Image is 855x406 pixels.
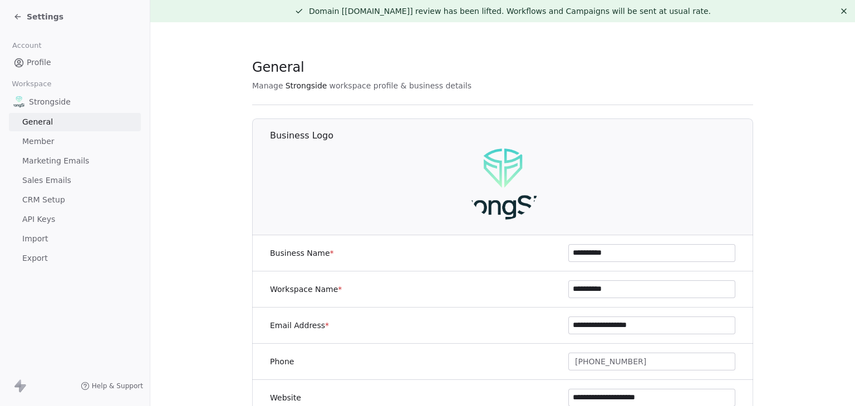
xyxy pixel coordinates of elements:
a: Marketing Emails [9,152,141,170]
a: Sales Emails [9,171,141,190]
span: Strongside [286,80,327,91]
span: Marketing Emails [22,155,89,167]
a: Export [9,249,141,268]
span: Help & Support [92,382,143,390]
img: Logo%20gradient%20V_1.png [468,148,539,220]
label: Phone [270,356,294,367]
span: Strongside [29,96,71,107]
span: Account [7,37,46,54]
span: Settings [27,11,63,22]
span: Member [22,136,55,147]
label: Business Name [270,247,334,259]
label: Website [270,392,301,403]
span: workspace profile & business details [329,80,471,91]
span: CRM Setup [22,194,65,206]
a: Settings [13,11,63,22]
span: General [22,116,53,128]
span: Import [22,233,48,245]
a: Import [9,230,141,248]
a: General [9,113,141,131]
span: Export [22,252,48,264]
img: Logo%20gradient%20V_1.png [13,96,24,107]
label: Workspace Name [270,284,342,295]
span: Domain [[DOMAIN_NAME]] review has been lifted. Workflows and Campaigns will be sent at usual rate. [309,7,711,16]
button: [PHONE_NUMBER] [568,353,735,370]
span: General [252,59,304,76]
span: Manage [252,80,283,91]
a: Member [9,132,141,151]
span: Profile [27,57,51,68]
a: Profile [9,53,141,72]
label: Email Address [270,320,329,331]
a: API Keys [9,210,141,229]
span: [PHONE_NUMBER] [575,356,646,368]
span: Workspace [7,76,56,92]
a: Help & Support [81,382,143,390]
span: Sales Emails [22,175,71,186]
a: CRM Setup [9,191,141,209]
h1: Business Logo [270,130,754,142]
span: API Keys [22,214,55,225]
